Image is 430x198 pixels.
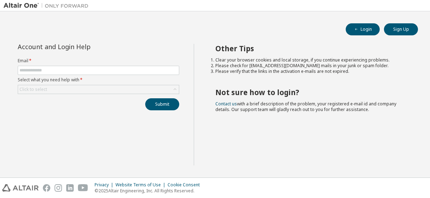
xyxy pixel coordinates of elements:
li: Clear your browser cookies and local storage, if you continue experiencing problems. [215,57,406,63]
label: Email [18,58,179,64]
img: instagram.svg [55,184,62,192]
img: facebook.svg [43,184,50,192]
label: Select what you need help with [18,77,179,83]
div: Click to select [18,85,179,94]
p: © 2025 Altair Engineering, Inc. All Rights Reserved. [95,188,204,194]
span: with a brief description of the problem, your registered e-mail id and company details. Our suppo... [215,101,396,112]
button: Sign Up [384,23,418,35]
div: Account and Login Help [18,44,147,49]
div: Website Terms of Use [115,182,168,188]
button: Login [346,23,380,35]
img: linkedin.svg [66,184,74,192]
h2: Not sure how to login? [215,88,406,97]
div: Cookie Consent [168,182,204,188]
li: Please check for [EMAIL_ADDRESS][DOMAIN_NAME] mails in your junk or spam folder. [215,63,406,69]
img: Altair One [4,2,92,9]
button: Submit [145,98,179,110]
img: youtube.svg [78,184,88,192]
h2: Other Tips [215,44,406,53]
img: altair_logo.svg [2,184,39,192]
div: Privacy [95,182,115,188]
li: Please verify that the links in the activation e-mails are not expired. [215,69,406,74]
a: Contact us [215,101,237,107]
div: Click to select [19,87,47,92]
